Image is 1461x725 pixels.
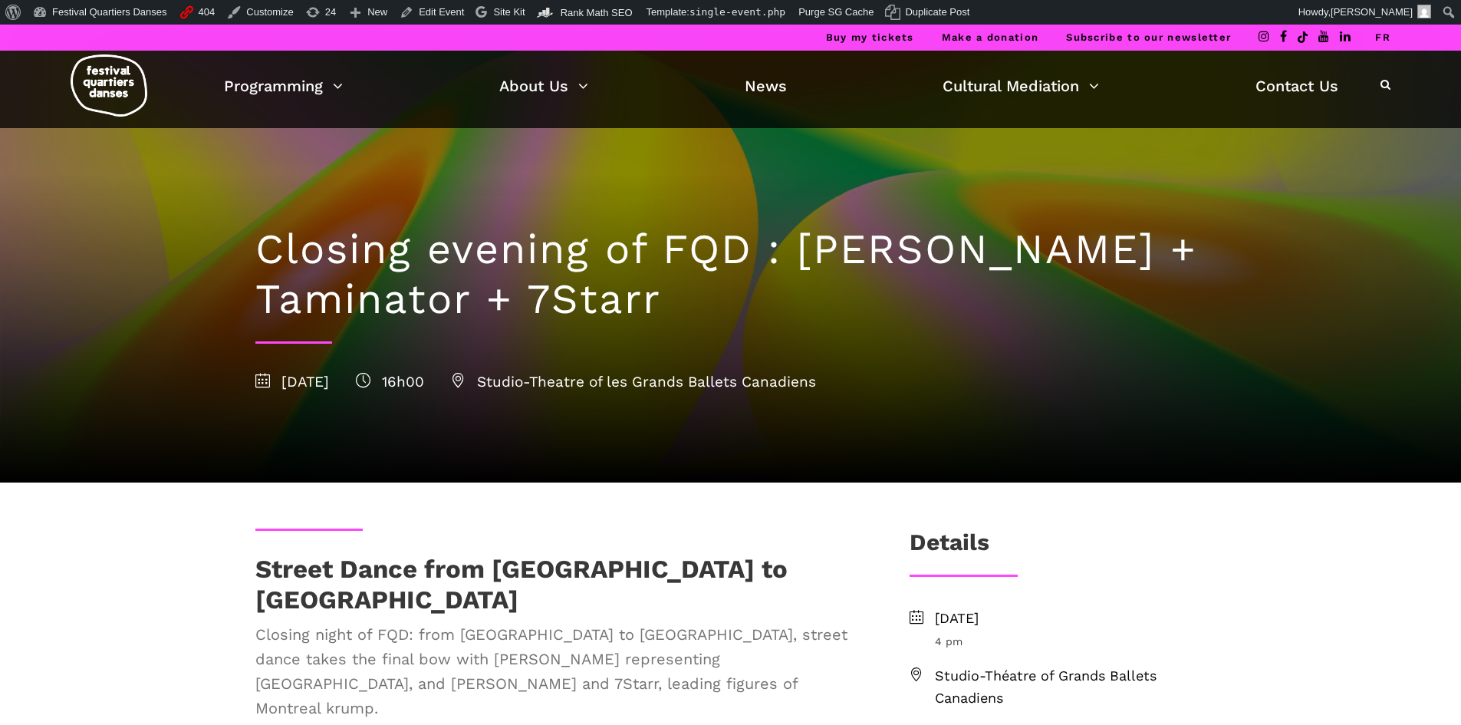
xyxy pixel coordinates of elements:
[356,373,424,391] span: 16h00
[224,73,343,99] a: Programming
[745,73,787,99] a: News
[1066,31,1231,43] a: Subscribe to our newsletter
[71,54,147,117] img: logo-fqd-med
[451,373,816,391] span: Studio-Theatre of les Grands Ballets Canadiens
[910,529,989,567] h3: Details
[1255,73,1338,99] a: Contact Us
[1375,31,1390,43] a: FR
[689,6,785,18] span: single-event.php
[935,633,1206,650] span: 4 pm
[255,373,329,391] span: [DATE]
[1331,6,1413,18] span: [PERSON_NAME]
[255,225,1206,325] h1: Closing evening of FQD : [PERSON_NAME] + Taminator + 7Starr
[943,73,1099,99] a: Cultural Mediation
[499,73,588,99] a: About Us
[935,608,1206,630] span: [DATE]
[255,554,860,615] h1: Street Dance from [GEOGRAPHIC_DATA] to [GEOGRAPHIC_DATA]
[255,622,860,720] span: Closing night of FQD: from [GEOGRAPHIC_DATA] to [GEOGRAPHIC_DATA], street dance takes the final b...
[826,31,914,43] a: Buy my tickets
[942,31,1039,43] a: Make a donation
[493,6,525,18] span: Site Kit
[935,665,1206,710] span: Studio-Théatre of Grands Ballets Canadiens
[561,7,633,18] span: Rank Math SEO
